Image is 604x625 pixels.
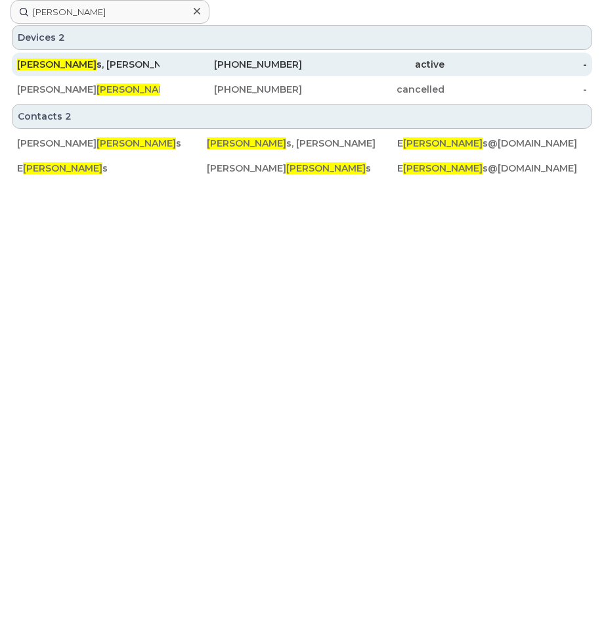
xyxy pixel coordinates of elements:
div: s, [PERSON_NAME] [17,58,160,71]
div: active [302,58,444,71]
div: [PHONE_NUMBER] [160,58,302,71]
div: [PERSON_NAME] s [17,137,207,150]
div: s, [PERSON_NAME] [207,137,397,150]
span: [PERSON_NAME] [403,137,483,149]
div: [PERSON_NAME] s [207,162,397,175]
span: [PERSON_NAME] [286,162,366,174]
div: - [444,83,587,96]
a: [PERSON_NAME][PERSON_NAME]son[PHONE_NUMBER]cancelled- [12,78,592,101]
div: cancelled [302,83,444,96]
div: E s [17,162,207,175]
div: E s@[DOMAIN_NAME] [397,162,587,175]
span: [PERSON_NAME] [23,162,102,174]
span: [PERSON_NAME] [403,162,483,174]
a: E[PERSON_NAME]s[PERSON_NAME][PERSON_NAME]sE[PERSON_NAME]s@[DOMAIN_NAME] [12,156,592,180]
span: [PERSON_NAME] [97,83,176,95]
div: - [444,58,587,71]
div: [PHONE_NUMBER] [160,83,302,96]
span: [PERSON_NAME] [97,137,176,149]
a: [PERSON_NAME][PERSON_NAME]s[PERSON_NAME]s, [PERSON_NAME]E[PERSON_NAME]s@[DOMAIN_NAME] [12,131,592,155]
div: E s@[DOMAIN_NAME] [397,137,587,150]
span: 2 [65,110,72,123]
a: [PERSON_NAME]s, [PERSON_NAME][PHONE_NUMBER]active- [12,53,592,76]
div: [PERSON_NAME] son [17,83,160,96]
span: [PERSON_NAME] [17,58,97,70]
div: Contacts [12,104,592,129]
span: [PERSON_NAME] [207,137,286,149]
